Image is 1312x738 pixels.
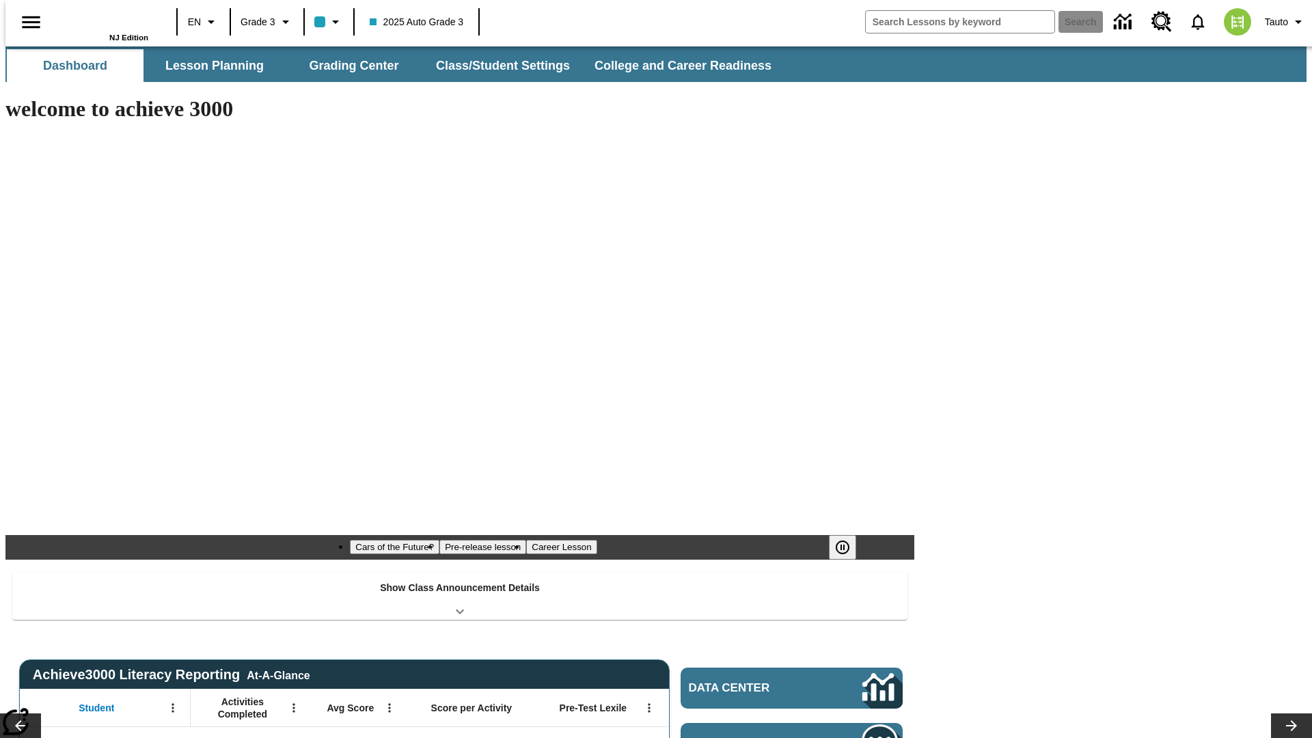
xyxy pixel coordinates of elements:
[59,5,148,42] div: Home
[11,2,51,42] button: Open side menu
[526,540,597,554] button: Slide 3 Career Lesson
[79,702,114,714] span: Student
[370,15,464,29] span: 2025 Auto Grade 3
[829,535,870,560] div: Pause
[163,698,183,718] button: Open Menu
[380,581,540,595] p: Show Class Announcement Details
[188,15,201,29] span: EN
[5,49,784,82] div: SubNavbar
[5,96,914,122] h1: welcome to achieve 3000
[286,49,422,82] button: Grading Center
[1224,8,1251,36] img: avatar image
[12,573,907,620] div: Show Class Announcement Details
[379,698,400,718] button: Open Menu
[1271,713,1312,738] button: Lesson carousel, Next
[1106,3,1143,41] a: Data Center
[439,540,526,554] button: Slide 2 Pre-release lesson
[284,698,304,718] button: Open Menu
[247,667,310,682] div: At-A-Glance
[431,702,512,714] span: Score per Activity
[689,681,817,695] span: Data Center
[1180,4,1216,40] a: Notifications
[681,668,903,709] a: Data Center
[327,702,374,714] span: Avg Score
[5,46,1307,82] div: SubNavbar
[1259,10,1312,34] button: Profile/Settings
[639,698,659,718] button: Open Menu
[7,49,143,82] button: Dashboard
[1265,15,1288,29] span: Tauto
[241,15,275,29] span: Grade 3
[59,6,148,33] a: Home
[235,10,299,34] button: Grade: Grade 3, Select a grade
[425,49,581,82] button: Class/Student Settings
[829,535,856,560] button: Pause
[350,540,439,554] button: Slide 1 Cars of the Future?
[560,702,627,714] span: Pre-Test Lexile
[1216,4,1259,40] button: Select a new avatar
[109,33,148,42] span: NJ Edition
[182,10,225,34] button: Language: EN, Select a language
[866,11,1054,33] input: search field
[584,49,782,82] button: College and Career Readiness
[33,667,310,683] span: Achieve3000 Literacy Reporting
[309,10,349,34] button: Class color is light blue. Change class color
[197,696,288,720] span: Activities Completed
[146,49,283,82] button: Lesson Planning
[1143,3,1180,40] a: Resource Center, Will open in new tab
